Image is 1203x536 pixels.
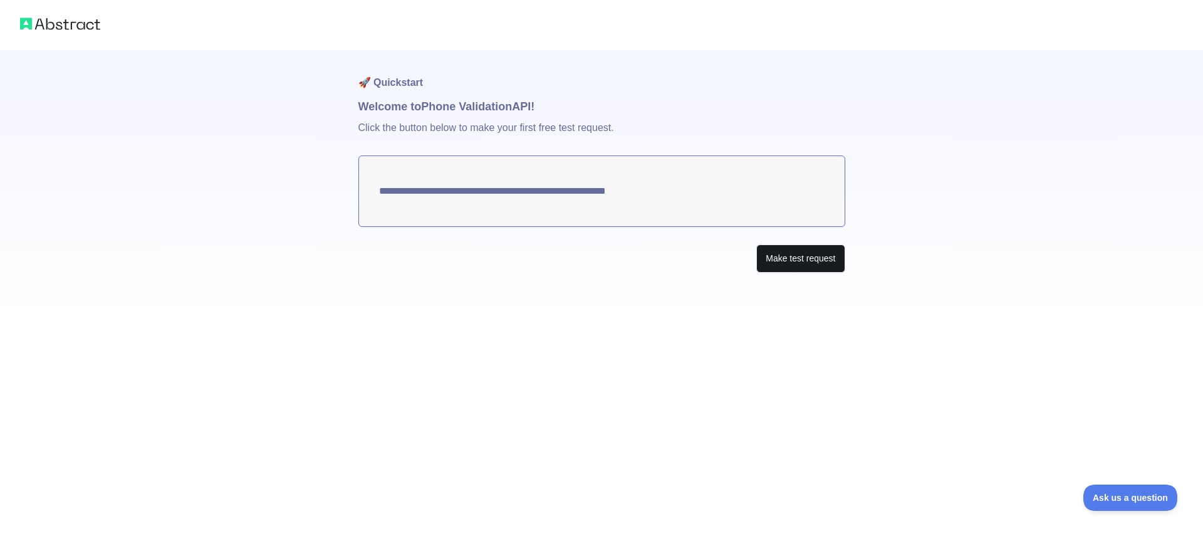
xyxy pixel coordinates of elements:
[20,15,100,33] img: Abstract logo
[358,98,845,115] h1: Welcome to Phone Validation API!
[358,50,845,98] h1: 🚀 Quickstart
[1083,485,1178,511] iframe: Toggle Customer Support
[358,115,845,155] p: Click the button below to make your first free test request.
[756,244,845,273] button: Make test request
